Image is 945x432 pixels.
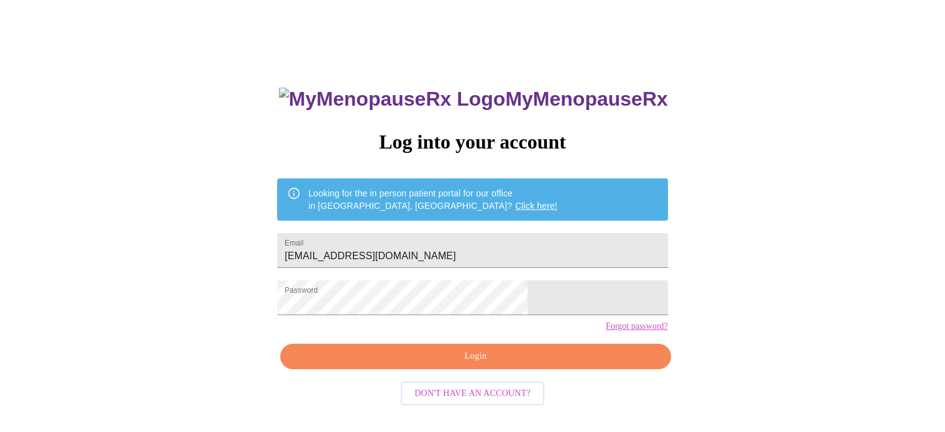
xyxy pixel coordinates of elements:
[277,131,667,154] h3: Log into your account
[279,88,505,111] img: MyMenopauseRx Logo
[515,201,557,211] a: Click here!
[401,382,544,406] button: Don't have an account?
[398,387,547,397] a: Don't have an account?
[606,321,668,331] a: Forgot password?
[294,349,656,364] span: Login
[280,344,670,369] button: Login
[414,386,531,402] span: Don't have an account?
[308,182,557,217] div: Looking for the in person patient portal for our office in [GEOGRAPHIC_DATA], [GEOGRAPHIC_DATA]?
[279,88,668,111] h3: MyMenopauseRx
